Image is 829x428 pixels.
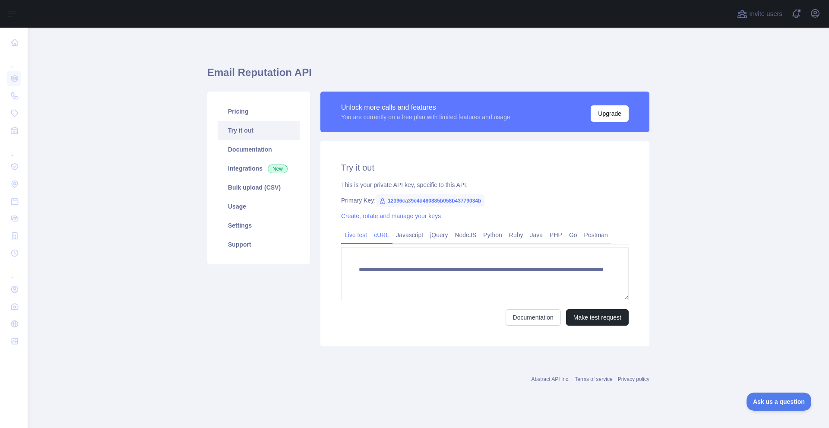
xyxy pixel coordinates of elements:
div: ... [7,263,21,280]
iframe: Toggle Customer Support [747,393,812,411]
a: Support [218,235,300,254]
h1: Email Reputation API [207,66,649,86]
a: Postman [581,228,611,242]
a: Terms of service [575,376,612,382]
a: Pricing [218,102,300,121]
a: Bulk upload (CSV) [218,178,300,197]
a: Settings [218,216,300,235]
a: jQuery [427,228,451,242]
span: Invite users [749,9,782,19]
a: Live test [341,228,370,242]
div: You are currently on a free plan with limited features and usage [341,113,510,121]
a: Usage [218,197,300,216]
a: Python [480,228,506,242]
a: Go [566,228,581,242]
a: Documentation [218,140,300,159]
a: Privacy policy [618,376,649,382]
a: Java [527,228,547,242]
a: PHP [546,228,566,242]
span: 12396ca39e4d480885b058b43779034b [376,194,484,207]
div: Unlock more calls and features [341,102,510,113]
div: Primary Key: [341,196,629,205]
a: Documentation [506,309,561,326]
button: Upgrade [591,105,629,122]
a: Try it out [218,121,300,140]
a: Integrations New [218,159,300,178]
a: NodeJS [451,228,480,242]
div: ... [7,52,21,69]
a: Javascript [392,228,427,242]
div: ... [7,140,21,157]
a: Create, rotate and manage your keys [341,212,441,219]
a: cURL [370,228,392,242]
button: Make test request [566,309,629,326]
div: This is your private API key, specific to this API. [341,181,629,189]
a: Abstract API Inc. [532,376,570,382]
a: Ruby [506,228,527,242]
h2: Try it out [341,162,629,174]
button: Invite users [735,7,784,21]
span: New [268,165,288,173]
